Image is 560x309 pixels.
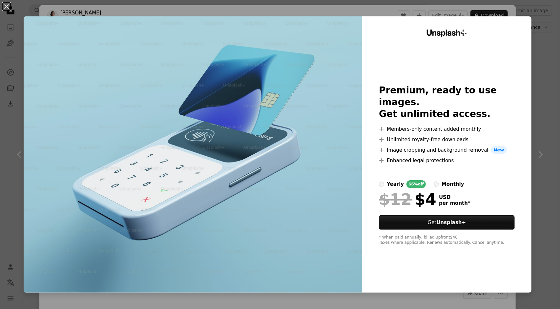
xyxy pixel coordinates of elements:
div: monthly [442,180,464,188]
li: Image cropping and background removal [379,146,515,154]
span: $12 [379,191,412,208]
li: Unlimited royalty-free downloads [379,136,515,144]
span: USD [439,194,470,200]
li: Enhanced legal protections [379,157,515,164]
div: 66% off [406,180,426,188]
div: * When paid annually, billed upfront $48 Taxes where applicable. Renews automatically. Cancel any... [379,235,515,245]
span: per month * [439,200,470,206]
span: New [491,146,507,154]
strong: Unsplash+ [436,220,466,225]
button: GetUnsplash+ [379,215,515,230]
div: yearly [387,180,404,188]
li: Members-only content added monthly [379,125,515,133]
input: monthly [434,182,439,187]
input: yearly66%off [379,182,384,187]
div: $4 [379,191,436,208]
h2: Premium, ready to use images. Get unlimited access. [379,85,515,120]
